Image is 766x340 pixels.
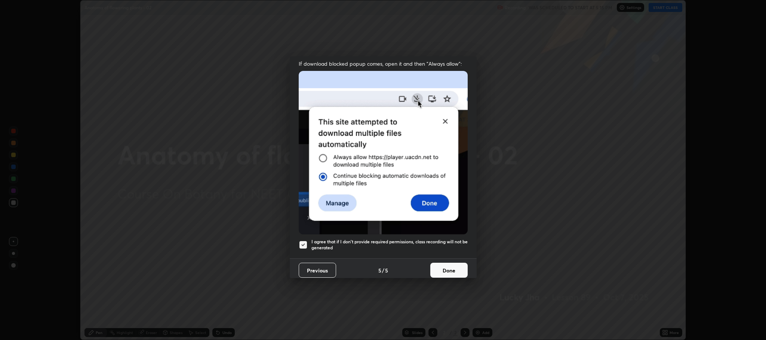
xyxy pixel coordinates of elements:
[299,263,336,278] button: Previous
[311,239,468,250] h5: I agree that if I don't provide required permissions, class recording will not be generated
[430,263,468,278] button: Done
[382,266,384,274] h4: /
[385,266,388,274] h4: 5
[378,266,381,274] h4: 5
[299,71,468,234] img: downloads-permission-blocked.gif
[299,60,468,67] span: If download blocked popup comes, open it and then "Always allow":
